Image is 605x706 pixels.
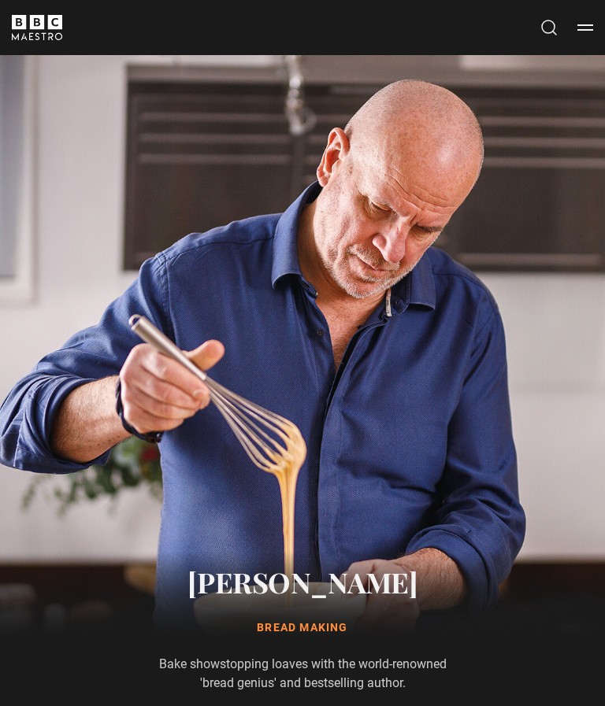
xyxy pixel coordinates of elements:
[145,562,460,601] h2: [PERSON_NAME]
[577,20,593,35] button: Toggle navigation
[145,655,460,693] p: Bake showstopping loaves with the world-renowned 'bread genius' and bestselling author.
[12,15,62,40] svg: BBC Maestro
[145,620,460,636] h1: Bread Making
